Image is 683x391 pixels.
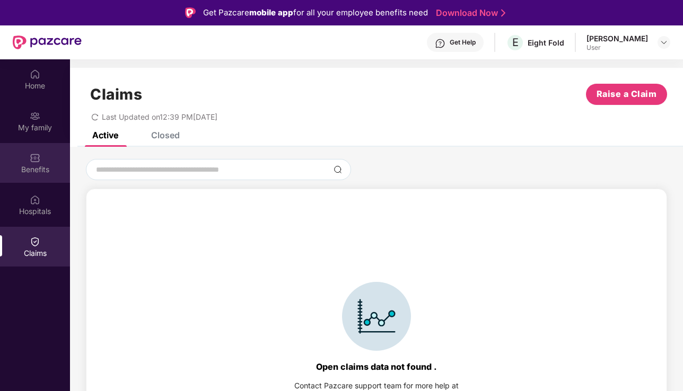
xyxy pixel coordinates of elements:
[90,85,142,103] h1: Claims
[185,7,196,18] img: Logo
[436,7,502,19] a: Download Now
[597,87,657,101] span: Raise a Claim
[586,84,667,105] button: Raise a Claim
[151,130,180,140] div: Closed
[450,38,476,47] div: Get Help
[512,36,519,49] span: E
[435,38,445,49] img: svg+xml;base64,PHN2ZyBpZD0iSGVscC0zMngzMiIgeG1sbnM9Imh0dHA6Ly93d3cudzMub3JnLzIwMDAvc3ZnIiB3aWR0aD...
[30,194,40,205] img: svg+xml;base64,PHN2ZyBpZD0iSG9zcGl0YWxzIiB4bWxucz0iaHR0cDovL3d3dy53My5vcmcvMjAwMC9zdmciIHdpZHRoPS...
[13,35,82,49] img: New Pazcare Logo
[342,282,411,351] img: svg+xml;base64,PHN2ZyBpZD0iSWNvbl9DbGFpbSIgZGF0YS1uYW1lPSJJY29uIENsYWltIiB4bWxucz0iaHR0cDovL3d3dy...
[501,7,505,19] img: Stroke
[30,153,40,163] img: svg+xml;base64,PHN2ZyBpZD0iQmVuZWZpdHMiIHhtbG5zPSJodHRwOi8vd3d3LnczLm9yZy8yMDAwL3N2ZyIgd2lkdGg9Ij...
[528,38,564,48] div: Eight Fold
[334,165,342,174] img: svg+xml;base64,PHN2ZyBpZD0iU2VhcmNoLTMyeDMyIiB4bWxucz0iaHR0cDovL3d3dy53My5vcmcvMjAwMC9zdmciIHdpZH...
[30,236,40,247] img: svg+xml;base64,PHN2ZyBpZD0iQ2xhaW0iIHhtbG5zPSJodHRwOi8vd3d3LnczLm9yZy8yMDAwL3N2ZyIgd2lkdGg9IjIwIi...
[30,111,40,121] img: svg+xml;base64,PHN2ZyB3aWR0aD0iMjAiIGhlaWdodD0iMjAiIHZpZXdCb3g9IjAgMCAyMCAyMCIgZmlsbD0ibm9uZSIgeG...
[586,33,648,43] div: [PERSON_NAME]
[92,130,118,140] div: Active
[316,361,437,372] div: Open claims data not found .
[30,69,40,79] img: svg+xml;base64,PHN2ZyBpZD0iSG9tZSIgeG1sbnM9Imh0dHA6Ly93d3cudzMub3JnLzIwMDAvc3ZnIiB3aWR0aD0iMjAiIG...
[249,7,293,17] strong: mobile app
[660,38,668,47] img: svg+xml;base64,PHN2ZyBpZD0iRHJvcGRvd24tMzJ4MzIiIHhtbG5zPSJodHRwOi8vd3d3LnczLm9yZy8yMDAwL3N2ZyIgd2...
[102,112,217,121] span: Last Updated on 12:39 PM[DATE]
[203,6,428,19] div: Get Pazcare for all your employee benefits need
[91,112,99,121] span: redo
[586,43,648,52] div: User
